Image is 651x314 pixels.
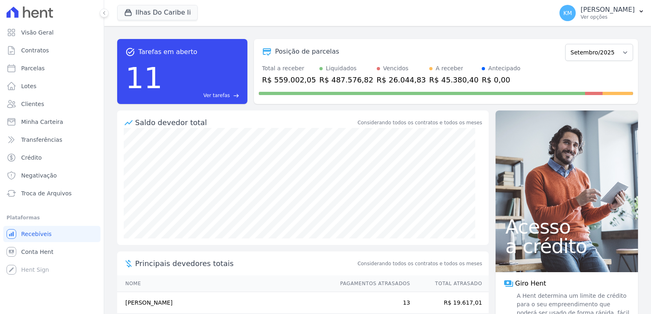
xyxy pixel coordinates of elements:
td: [PERSON_NAME] [117,292,332,314]
button: Ilhas Do Caribe Ii [117,5,198,20]
a: Conta Hent [3,244,100,260]
div: R$ 26.044,83 [377,74,426,85]
a: Lotes [3,78,100,94]
span: Principais devedores totais [135,258,356,269]
span: Crédito [21,154,42,162]
div: Posição de parcelas [275,47,339,56]
a: Troca de Arquivos [3,185,100,201]
div: Saldo devedor total [135,117,356,128]
span: task_alt [125,47,135,57]
a: Transferências [3,132,100,148]
th: Nome [117,275,332,292]
div: R$ 487.576,82 [319,74,374,85]
div: Plataformas [7,213,97,223]
span: Parcelas [21,64,45,72]
span: Considerando todos os contratos e todos os meses [358,260,482,267]
div: A receber [436,64,463,73]
td: 13 [332,292,411,314]
a: Crédito [3,149,100,166]
span: Conta Hent [21,248,53,256]
a: Recebíveis [3,226,100,242]
span: Visão Geral [21,28,54,37]
a: Ver tarefas east [166,92,239,99]
th: Pagamentos Atrasados [332,275,411,292]
span: Acesso [505,217,628,236]
span: Lotes [21,82,37,90]
a: Parcelas [3,60,100,76]
span: Transferências [21,136,62,144]
th: Total Atrasado [411,275,489,292]
span: Recebíveis [21,230,52,238]
span: KM [563,10,572,16]
span: east [233,93,239,99]
p: [PERSON_NAME] [581,6,635,14]
span: Giro Hent [515,279,546,288]
div: Liquidados [326,64,357,73]
span: Clientes [21,100,44,108]
span: Ver tarefas [203,92,230,99]
div: Vencidos [383,64,409,73]
div: R$ 0,00 [482,74,520,85]
a: Visão Geral [3,24,100,41]
div: Total a receber [262,64,316,73]
a: Minha Carteira [3,114,100,130]
div: R$ 45.380,40 [429,74,478,85]
button: KM [PERSON_NAME] Ver opções [553,2,651,24]
span: Troca de Arquivos [21,189,72,197]
td: R$ 19.617,01 [411,292,489,314]
span: a crédito [505,236,628,256]
div: 11 [125,57,163,99]
a: Negativação [3,167,100,184]
span: Minha Carteira [21,118,63,126]
span: Tarefas em aberto [138,47,197,57]
div: Antecipado [488,64,520,73]
span: Contratos [21,46,49,54]
div: R$ 559.002,05 [262,74,316,85]
span: Negativação [21,171,57,180]
p: Ver opções [581,14,635,20]
div: Considerando todos os contratos e todos os meses [358,119,482,126]
a: Contratos [3,42,100,58]
a: Clientes [3,96,100,112]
